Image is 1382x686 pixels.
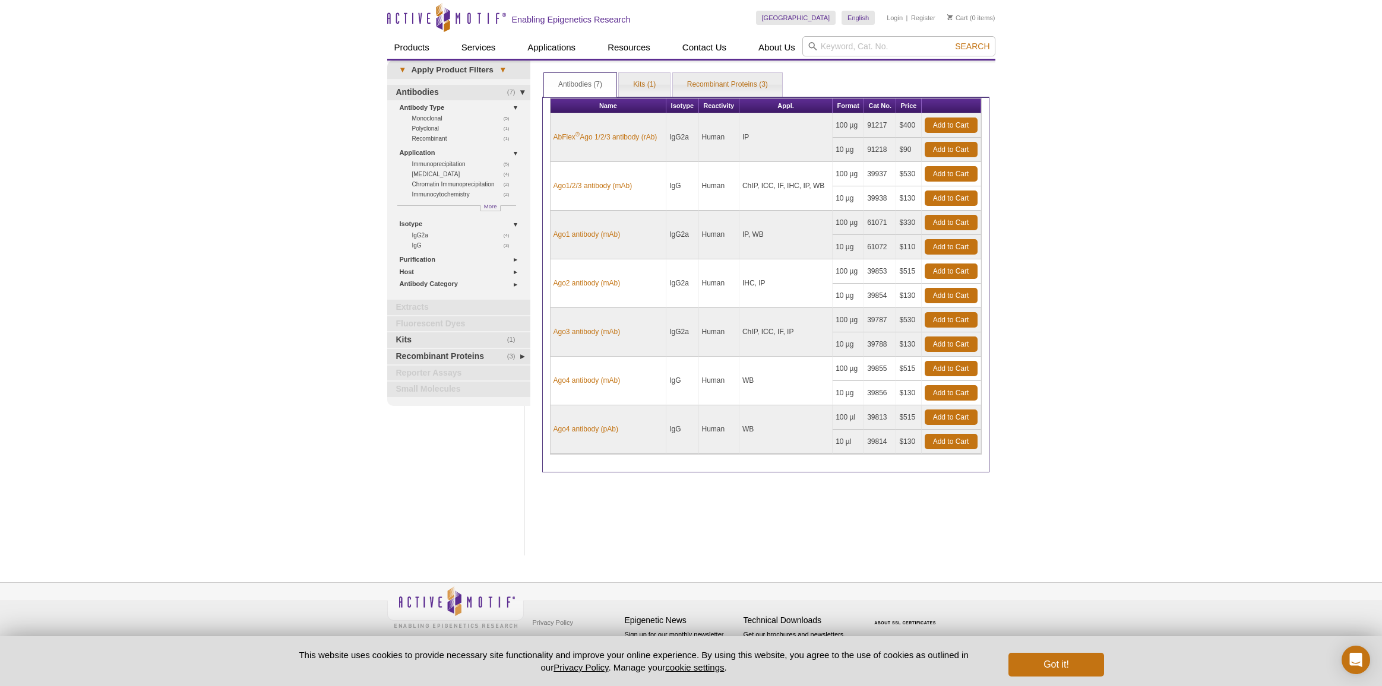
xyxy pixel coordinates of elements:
[400,101,523,114] a: Antibody Type
[842,11,875,25] a: English
[925,385,978,401] a: Add to Cart
[400,278,523,290] a: Antibody Category
[756,11,836,25] a: [GEOGRAPHIC_DATA]
[512,14,631,25] h2: Enabling Epigenetics Research
[412,240,516,250] a: (3)IgG
[864,332,896,357] td: 39788
[833,381,864,405] td: 10 µg
[864,430,896,454] td: 39814
[947,14,953,20] img: Your Cart
[412,159,516,169] a: (5)Immunoprecipitation
[551,99,667,113] th: Name
[400,218,523,230] a: Isotype
[739,308,833,357] td: ChIP, ICC, IF, IP
[699,308,739,357] td: Human
[864,259,896,284] td: 39853
[925,361,978,376] a: Add to Cart
[393,65,412,75] span: ▾
[666,113,698,162] td: IgG2a
[387,382,530,397] a: Small Molecules
[896,259,921,284] td: $515
[925,166,978,182] a: Add to Cart
[864,405,896,430] td: 39813
[896,235,921,259] td: $110
[925,409,978,425] a: Add to Cart
[554,278,621,288] a: Ago2 antibody (mAb)
[412,189,516,199] a: (2)Immunocytochemistry
[925,312,978,328] a: Add to Cart
[699,162,739,211] td: Human
[619,73,670,97] a: Kits (1)
[279,649,989,674] p: This website uses cookies to provide necessary site functionality and improve your online experie...
[896,332,921,357] td: $130
[947,14,968,22] a: Cart
[864,284,896,308] td: 39854
[896,381,921,405] td: $130
[955,42,989,51] span: Search
[400,147,523,159] a: Application
[833,308,864,332] td: 100 µg
[925,117,978,133] a: Add to Cart
[833,186,864,211] td: 10 µg
[387,85,530,100] a: (7)Antibodies
[925,434,978,449] a: Add to Cart
[744,630,856,660] p: Get our brochures and newsletters, or request them by mail.
[864,162,896,186] td: 39937
[412,179,516,189] a: (2)Chromatin Immunoprecipitation
[554,132,657,142] a: AbFlex®Ago 1/2/3 antibody (rAb)
[887,14,903,22] a: Login
[554,326,621,337] a: Ago3 antibody (mAb)
[387,332,530,348] a: (1)Kits
[862,604,951,630] table: Click to Verify - This site chose Symantec SSL for secure e-commerce and confidential communicati...
[864,308,896,332] td: 39787
[554,662,608,672] a: Privacy Policy
[625,630,738,670] p: Sign up for our monthly newsletter highlighting recent publications in the field of epigenetics.
[699,211,739,259] td: Human
[874,621,936,625] a: ABOUT SSL CERTIFICATES
[744,615,856,625] h4: Technical Downloads
[575,131,580,138] sup: ®
[675,36,733,59] a: Contact Us
[739,113,833,162] td: IP
[484,201,497,211] span: More
[507,85,522,100] span: (7)
[666,357,698,405] td: IgG
[666,99,698,113] th: Isotype
[554,229,621,240] a: Ago1 antibody (mAb)
[864,381,896,405] td: 39856
[387,349,530,364] a: (3)Recombinant Proteins
[896,308,921,332] td: $530
[530,631,592,649] a: Terms & Conditions
[600,36,657,59] a: Resources
[454,36,503,59] a: Services
[699,259,739,308] td: Human
[530,614,576,631] a: Privacy Policy
[412,169,516,179] a: (4)[MEDICAL_DATA]
[666,162,698,211] td: IgG
[480,205,501,211] a: More
[925,142,978,157] a: Add to Cart
[699,357,739,405] td: Human
[494,65,512,75] span: ▾
[739,211,833,259] td: IP, WB
[833,99,864,113] th: Format
[906,11,908,25] li: |
[699,113,739,162] td: Human
[896,284,921,308] td: $130
[387,366,530,381] a: Reporter Assays
[896,405,921,430] td: $515
[925,288,978,303] a: Add to Cart
[412,134,516,144] a: (1)Recombinant
[412,113,516,123] a: (5)Monoclonal
[699,405,739,454] td: Human
[412,123,516,134] a: (1)Polyclonal
[833,235,864,259] td: 10 µg
[833,405,864,430] td: 100 µl
[699,99,739,113] th: Reactivity
[896,186,921,211] td: $130
[739,259,833,308] td: IHC, IP
[504,169,516,179] span: (4)
[504,230,516,240] span: (4)
[504,123,516,134] span: (1)
[666,259,698,308] td: IgG2a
